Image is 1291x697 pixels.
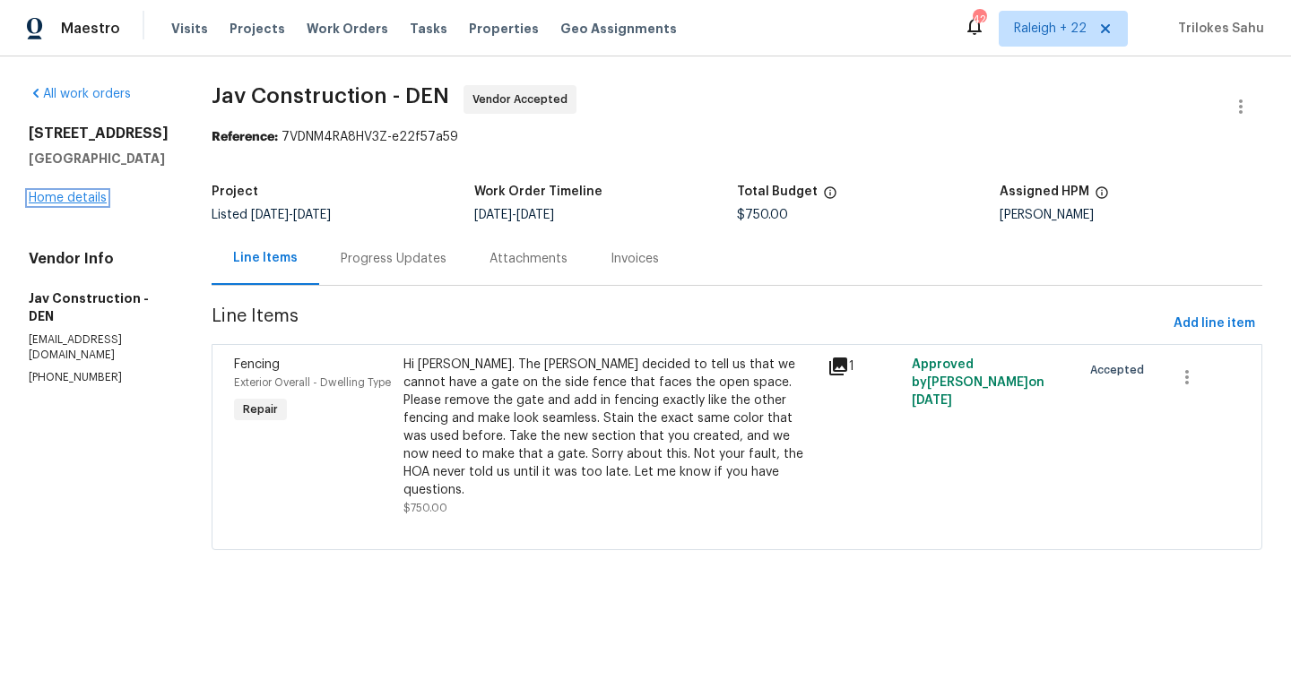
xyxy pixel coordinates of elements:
[212,185,258,198] h5: Project
[474,209,554,221] span: -
[1000,209,1262,221] div: [PERSON_NAME]
[1166,307,1262,340] button: Add line item
[611,250,659,268] div: Invoices
[307,20,388,38] span: Work Orders
[490,250,568,268] div: Attachments
[251,209,331,221] span: -
[973,11,985,29] div: 421
[29,125,169,142] h2: [STREET_ADDRESS]
[403,503,447,513] span: $750.00
[234,377,391,388] span: Exterior Overall - Dwelling Type
[403,356,817,499] div: Hi [PERSON_NAME]. The [PERSON_NAME] decided to tell us that we cannot have a gate on the side fen...
[29,88,131,100] a: All work orders
[474,185,602,198] h5: Work Order Timeline
[1095,185,1109,209] span: The hpm assigned to this work order.
[233,249,298,267] div: Line Items
[912,358,1044,407] span: Approved by [PERSON_NAME] on
[1171,20,1264,38] span: Trilokes Sahu
[410,22,447,35] span: Tasks
[737,185,818,198] h5: Total Budget
[212,131,278,143] b: Reference:
[251,209,289,221] span: [DATE]
[737,209,788,221] span: $750.00
[474,209,512,221] span: [DATE]
[1000,185,1089,198] h5: Assigned HPM
[212,85,449,107] span: Jav Construction - DEN
[472,90,575,108] span: Vendor Accepted
[61,20,120,38] span: Maestro
[823,185,837,209] span: The total cost of line items that have been proposed by Opendoor. This sum includes line items th...
[230,20,285,38] span: Projects
[29,250,169,268] h4: Vendor Info
[293,209,331,221] span: [DATE]
[29,192,107,204] a: Home details
[234,358,280,371] span: Fencing
[212,209,331,221] span: Listed
[560,20,677,38] span: Geo Assignments
[29,370,169,385] p: [PHONE_NUMBER]
[236,400,285,418] span: Repair
[341,250,446,268] div: Progress Updates
[827,356,901,377] div: 1
[29,150,169,168] h5: [GEOGRAPHIC_DATA]
[469,20,539,38] span: Properties
[1174,313,1255,335] span: Add line item
[212,307,1166,340] span: Line Items
[516,209,554,221] span: [DATE]
[1014,20,1087,38] span: Raleigh + 22
[29,332,169,363] p: [EMAIL_ADDRESS][DOMAIN_NAME]
[212,128,1262,146] div: 7VDNM4RA8HV3Z-e22f57a59
[1090,361,1151,379] span: Accepted
[912,394,952,407] span: [DATE]
[29,289,169,325] h5: Jav Construction - DEN
[171,20,208,38] span: Visits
